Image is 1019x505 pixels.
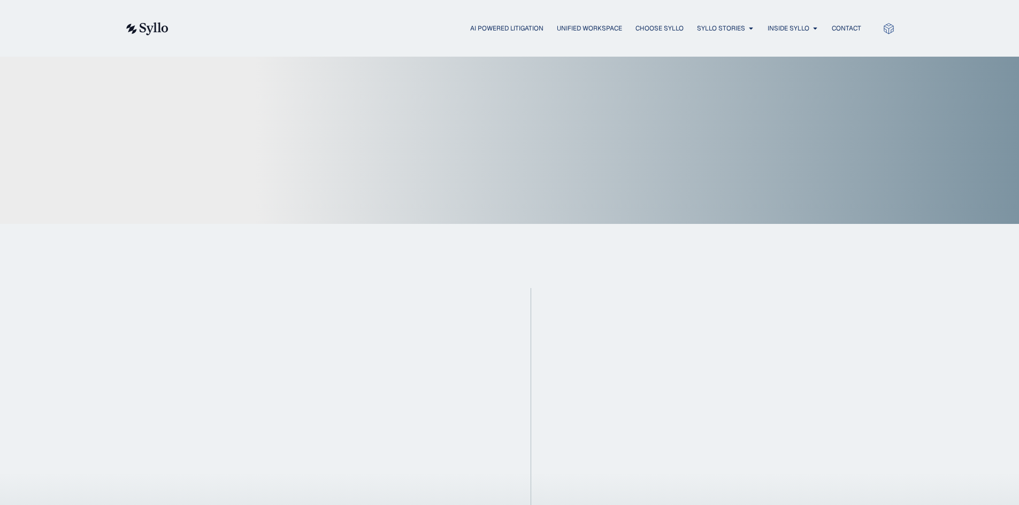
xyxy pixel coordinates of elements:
[557,24,622,33] a: Unified Workspace
[190,24,861,34] div: Menu Toggle
[768,24,809,33] a: Inside Syllo
[832,24,861,33] a: Contact
[470,24,543,33] a: AI Powered Litigation
[190,24,861,34] nav: Menu
[125,22,168,35] img: syllo
[635,24,684,33] a: Choose Syllo
[697,24,745,33] a: Syllo Stories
